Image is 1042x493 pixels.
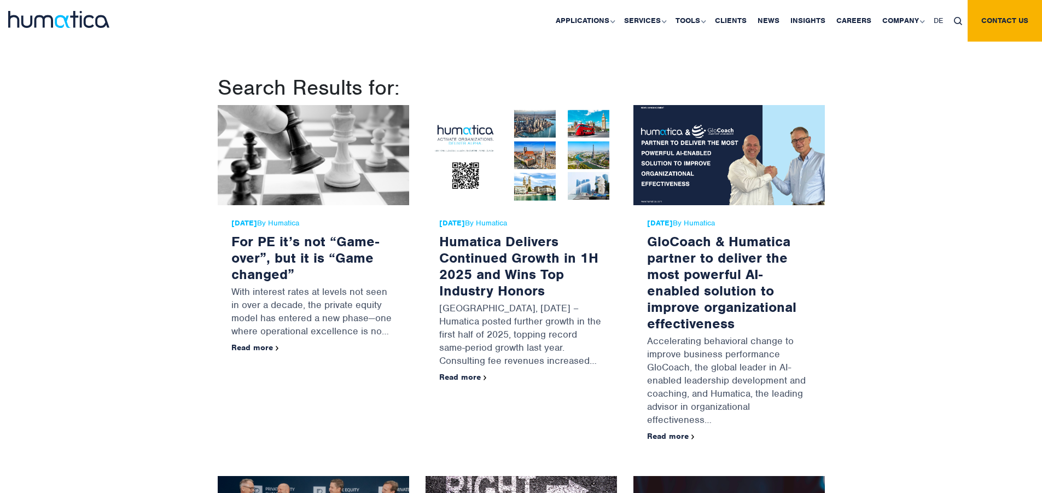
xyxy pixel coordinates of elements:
[231,343,279,352] a: Read more
[231,218,257,228] strong: [DATE]
[647,219,811,228] span: By Humatica
[8,11,109,28] img: logo
[231,282,395,343] p: With interest rates at levels not seen in over a decade, the private equity model has entered a n...
[691,434,695,439] img: arrowicon
[218,74,825,101] h1: Search Results for:
[647,332,811,432] p: Accelerating behavioral change to improve business performance GloCoach, the global leader in AI-...
[484,375,487,380] img: arrowicon
[231,219,395,228] span: By Humatica
[633,105,825,205] img: GloCoach & Humatica partner to deliver the most powerful AI-enabled solution to improve organizat...
[647,431,695,441] a: Read more
[439,233,598,299] a: Humatica Delivers Continued Growth in 1H 2025 and Wins Top Industry Honors
[276,346,279,351] img: arrowicon
[934,16,943,25] span: DE
[426,105,617,205] img: Humatica Delivers Continued Growth in 1H 2025 and Wins Top Industry Honors
[954,17,962,25] img: search_icon
[231,233,379,283] a: For PE it’s not “Game-over”, but it is “Game changed”
[439,218,465,228] strong: [DATE]
[218,105,409,205] img: For PE it’s not “Game-over”, but it is “Game changed”
[439,219,603,228] span: By Humatica
[647,218,673,228] strong: [DATE]
[647,233,796,332] a: GloCoach & Humatica partner to deliver the most powerful AI-enabled solution to improve organizat...
[439,372,487,382] a: Read more
[439,299,603,373] p: [GEOGRAPHIC_DATA], [DATE] – Humatica posted further growth in the first half of 2025, topping rec...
